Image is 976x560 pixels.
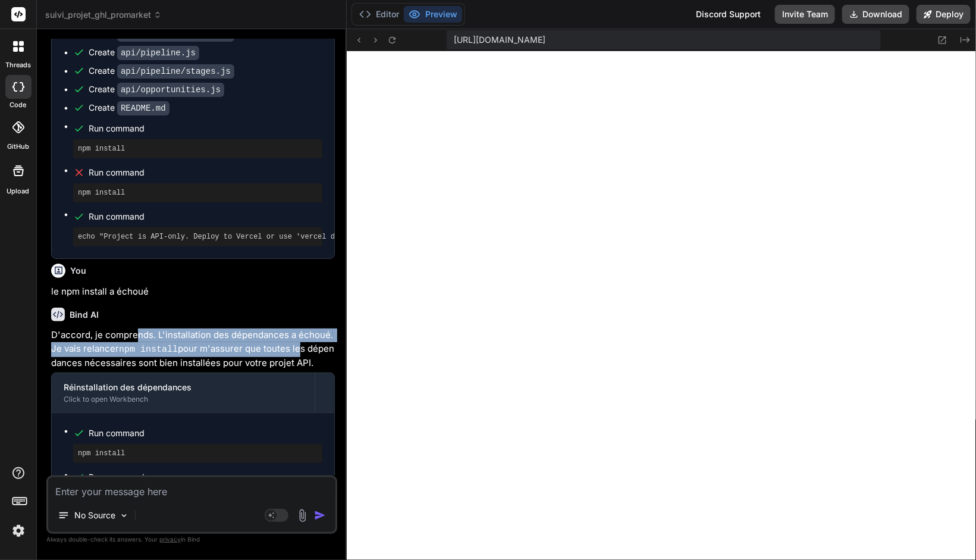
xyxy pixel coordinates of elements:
label: code [10,100,27,110]
span: Run command [89,123,322,134]
p: No Source [74,509,115,521]
code: api/opportunities.js [117,83,224,97]
img: attachment [296,509,309,523]
code: README.md [117,101,170,115]
img: Pick Models [119,511,129,521]
div: Click to open Workbench [64,395,303,404]
button: Deploy [917,5,971,24]
p: Always double-check its answers. Your in Bind [46,534,337,545]
h6: You [70,265,86,277]
pre: npm install [78,449,318,458]
button: Réinstallation des dépendancesClick to open Workbench [52,373,315,412]
button: Editor [354,6,404,23]
span: [URL][DOMAIN_NAME] [454,34,545,46]
div: Create [89,46,199,59]
span: Run command [89,471,322,483]
span: suivi_projet_ghl_promarket [45,9,162,21]
p: le npm install a échoué [51,285,335,299]
span: Run command [89,167,322,179]
button: Invite Team [775,5,835,24]
p: D'accord, je comprends. L'installation des dépendances a échoué. Je vais relancer pour m'assurer ... [51,329,335,370]
code: npm install [119,345,178,355]
div: Réinstallation des dépendances [64,381,303,393]
label: threads [5,60,31,70]
button: Download [842,5,909,24]
div: Create [89,83,224,96]
code: api/pipeline.js [117,46,199,60]
div: Create [89,28,234,40]
div: Create [89,102,170,114]
code: api/pipeline/stages.js [117,64,234,79]
img: settings [8,521,29,541]
pre: npm install [78,188,318,198]
img: icon [314,509,326,521]
pre: npm install [78,144,318,154]
span: privacy [159,536,181,543]
h6: Bind AI [70,309,99,321]
div: Create [89,65,234,77]
pre: echo "Project is API-only. Deploy to Vercel or use 'vercel dev' to test endpoints." [78,232,318,242]
button: Preview [404,6,462,23]
label: GitHub [7,142,29,152]
span: Run command [89,427,322,439]
label: Upload [7,186,30,196]
span: Run command [89,211,322,223]
div: Discord Support [689,5,768,24]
